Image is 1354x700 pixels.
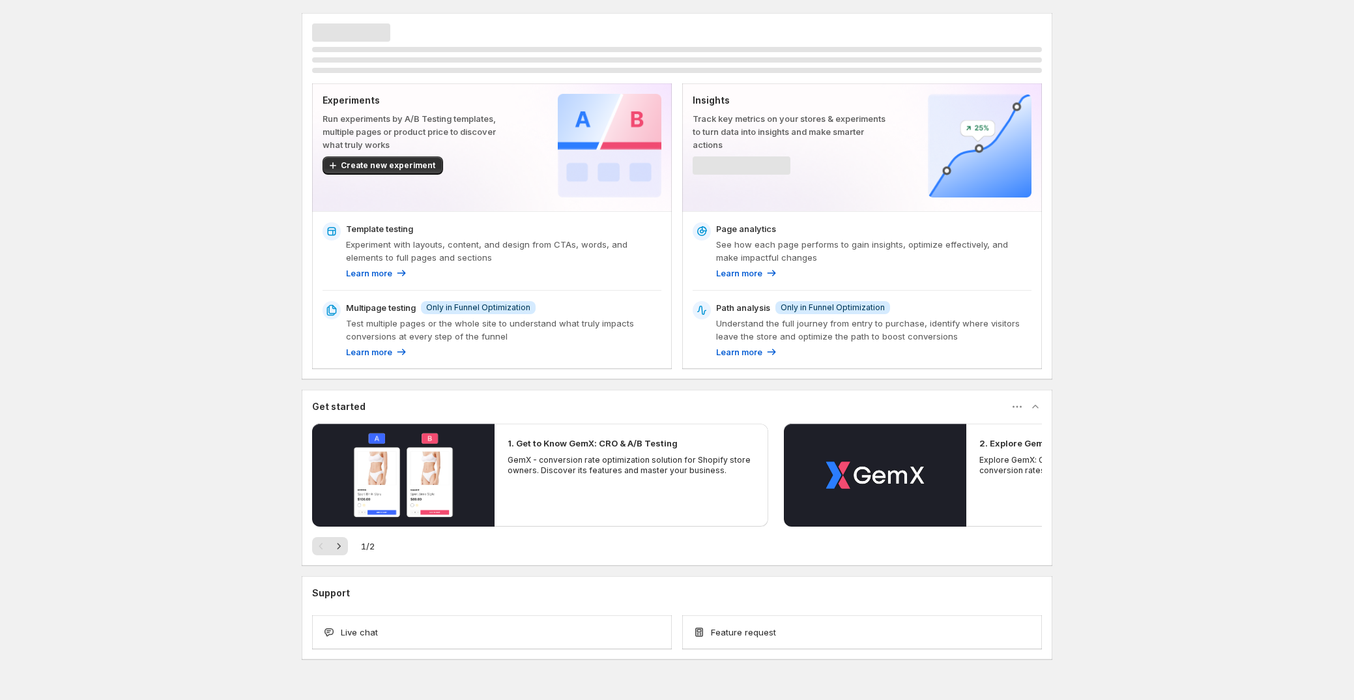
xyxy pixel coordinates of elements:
[508,455,755,476] p: GemX - conversion rate optimization solution for Shopify store owners. Discover its features and ...
[558,94,661,197] img: Experiments
[312,587,350,600] h3: Support
[716,267,778,280] a: Learn more
[979,455,1227,476] p: Explore GemX: CRO & A/B testing Use Cases to boost conversion rates and drive growth.
[346,267,392,280] p: Learn more
[346,317,661,343] p: Test multiple pages or the whole site to understand what truly impacts conversions at every step ...
[716,317,1031,343] p: Understand the full journey from entry to purchase, identify where visitors leave the store and o...
[323,112,516,151] p: Run experiments by A/B Testing templates, multiple pages or product price to discover what truly ...
[716,345,778,358] a: Learn more
[693,94,886,107] p: Insights
[979,437,1181,450] h2: 2. Explore GemX: CRO & A/B Testing Use Cases
[716,345,762,358] p: Learn more
[346,222,413,235] p: Template testing
[323,156,443,175] button: Create new experiment
[784,424,966,527] button: Play video
[312,400,366,413] h3: Get started
[711,626,776,639] span: Feature request
[341,160,435,171] span: Create new experiment
[330,537,348,555] button: Next
[693,112,886,151] p: Track key metrics on your stores & experiments to turn data into insights and make smarter actions
[323,94,516,107] p: Experiments
[426,302,530,313] span: Only in Funnel Optimization
[716,238,1031,264] p: See how each page performs to gain insights, optimize effectively, and make impactful changes
[346,345,408,358] a: Learn more
[928,94,1031,197] img: Insights
[508,437,678,450] h2: 1. Get to Know GemX: CRO & A/B Testing
[346,301,416,314] p: Multipage testing
[361,540,375,553] span: 1 / 2
[781,302,885,313] span: Only in Funnel Optimization
[346,345,392,358] p: Learn more
[346,267,408,280] a: Learn more
[346,238,661,264] p: Experiment with layouts, content, and design from CTAs, words, and elements to full pages and sec...
[716,301,770,314] p: Path analysis
[312,424,495,527] button: Play video
[716,222,776,235] p: Page analytics
[716,267,762,280] p: Learn more
[312,537,348,555] nav: Pagination
[341,626,378,639] span: Live chat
